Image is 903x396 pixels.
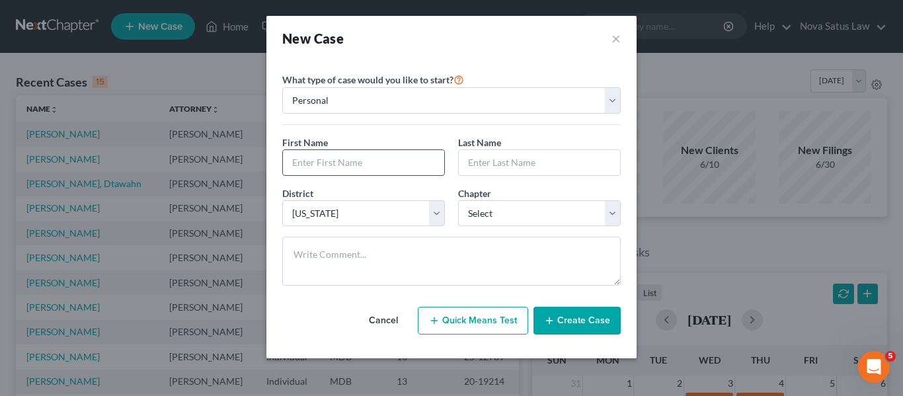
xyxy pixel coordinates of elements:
[282,30,344,46] strong: New Case
[354,307,412,334] button: Cancel
[885,351,896,362] span: 5
[283,150,444,175] input: Enter First Name
[418,307,528,335] button: Quick Means Test
[611,29,621,48] button: ×
[458,188,491,199] span: Chapter
[282,188,313,199] span: District
[282,137,328,148] span: First Name
[858,351,890,383] iframe: Intercom live chat
[533,307,621,335] button: Create Case
[282,71,464,87] label: What type of case would you like to start?
[458,137,501,148] span: Last Name
[459,150,620,175] input: Enter Last Name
